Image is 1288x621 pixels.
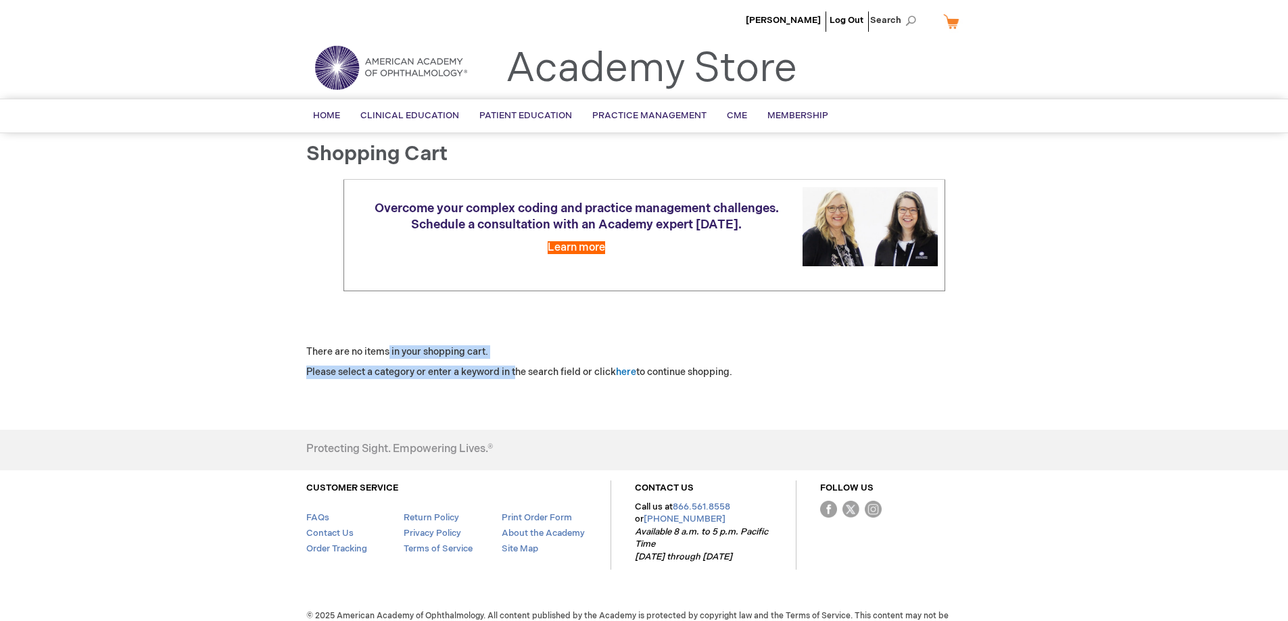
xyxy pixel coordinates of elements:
a: Log Out [830,15,863,26]
span: Patient Education [479,110,572,121]
a: Return Policy [404,512,459,523]
a: Learn more [548,241,605,254]
a: Contact Us [306,528,354,539]
a: FAQs [306,512,329,523]
a: CUSTOMER SERVICE [306,482,398,493]
span: Home [313,110,340,121]
a: CONTACT US [635,482,694,493]
a: [PERSON_NAME] [746,15,821,26]
img: instagram [865,501,882,518]
a: 866.561.8558 [673,501,730,512]
a: here [616,366,636,378]
a: About the Academy [502,528,585,539]
a: Site Map [502,543,538,554]
span: Clinical Education [360,110,459,121]
a: Print Order Form [502,512,572,523]
a: Terms of Service [404,543,473,554]
span: Practice Management [592,110,707,121]
span: Search [870,7,922,34]
img: Schedule a consultation with an Academy expert today [803,187,938,266]
span: Overcome your complex coding and practice management challenges. Schedule a consultation with an ... [375,201,779,232]
a: [PHONE_NUMBER] [644,514,725,524]
a: Privacy Policy [404,528,461,539]
p: Call us at or [635,501,772,564]
h4: Protecting Sight. Empowering Lives.® [306,443,493,455]
a: FOLLOW US [820,482,874,493]
p: Please select a category or enter a keyword in the search field or click to continue shopping. [306,366,982,379]
em: Available 8 a.m. to 5 p.m. Pacific Time [DATE] through [DATE] [635,526,768,562]
img: Twitter [842,501,859,518]
p: There are no items in your shopping cart. [306,345,982,359]
span: Shopping Cart [306,142,448,166]
a: Academy Store [506,45,797,93]
span: CME [727,110,747,121]
img: Facebook [820,501,837,518]
span: Membership [767,110,828,121]
a: Order Tracking [306,543,367,554]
